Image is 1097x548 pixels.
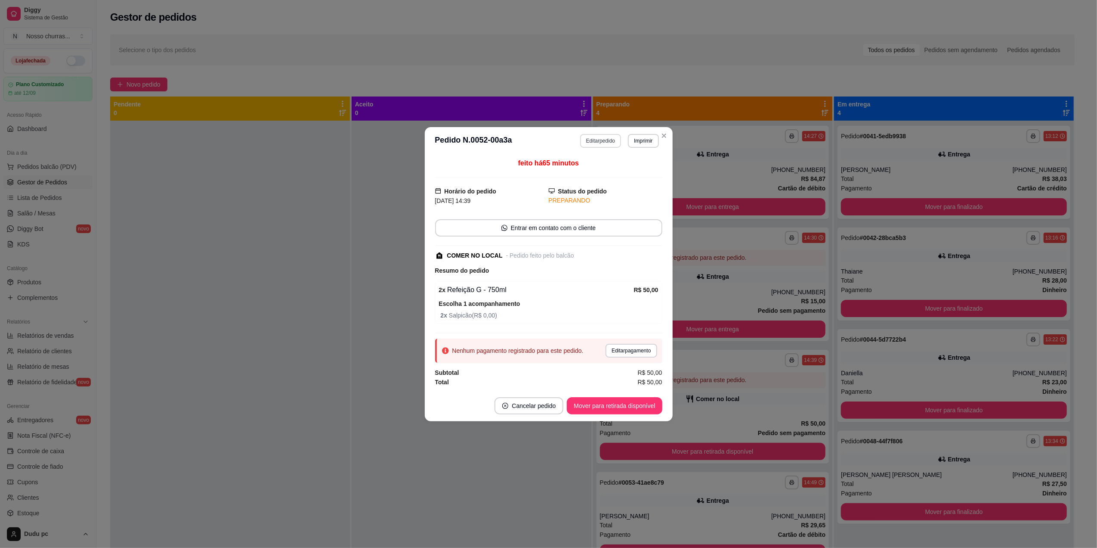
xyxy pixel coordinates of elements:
[447,251,503,260] div: COMER NO LOCAL
[441,312,449,319] strong: 2 x
[435,379,449,386] strong: Total
[435,369,459,376] strong: Subtotal
[445,188,497,195] strong: Horário do pedido
[638,377,662,387] span: R$ 50,00
[435,267,489,274] strong: Resumo do pedido
[441,311,658,320] span: Salpicão ( R$ 0,00 )
[435,188,441,194] span: calendar
[606,344,657,358] button: Editarpagamento
[494,397,563,414] button: close-circleCancelar pedido
[439,286,446,293] strong: 2 x
[657,129,671,143] button: Close
[435,219,662,237] button: whats-appEntrar em contato com o cliente
[506,251,574,260] div: - Pedido feito pelo balcão
[502,403,508,409] span: close-circle
[518,159,579,167] span: feito há 65 minutos
[638,368,662,377] span: R$ 50,00
[567,397,662,414] button: Mover para retirada disponível
[435,134,512,148] h3: Pedido N. 0052-00a3a
[439,300,520,307] strong: Escolha 1 acompanhamento
[439,285,634,295] div: Refeição G - 750ml
[452,346,584,355] div: Nenhum pagamento registrado para este pedido.
[634,286,658,293] strong: R$ 50,00
[501,225,507,231] span: whats-app
[580,134,621,148] button: Editarpedido
[628,134,658,148] button: Imprimir
[549,188,555,194] span: desktop
[435,197,471,204] span: [DATE] 14:39
[558,188,607,195] strong: Status do pedido
[549,196,662,205] div: PREPARANDO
